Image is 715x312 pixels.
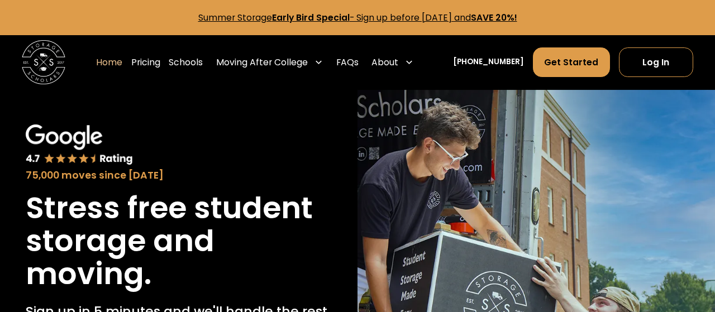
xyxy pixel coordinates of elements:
[26,191,332,291] h1: Stress free student storage and moving.
[619,47,693,77] a: Log In
[96,47,122,78] a: Home
[371,56,398,69] div: About
[272,12,350,23] strong: Early Bird Special
[216,56,308,69] div: Moving After College
[26,124,133,165] img: Google 4.7 star rating
[131,47,160,78] a: Pricing
[368,47,418,78] div: About
[198,12,517,23] a: Summer StorageEarly Bird Special- Sign up before [DATE] andSAVE 20%!
[533,47,610,77] a: Get Started
[22,40,65,84] img: Storage Scholars main logo
[212,47,327,78] div: Moving After College
[169,47,203,78] a: Schools
[336,47,359,78] a: FAQs
[453,56,524,68] a: [PHONE_NUMBER]
[471,12,517,23] strong: SAVE 20%!
[26,168,332,183] div: 75,000 moves since [DATE]
[22,40,65,84] a: home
